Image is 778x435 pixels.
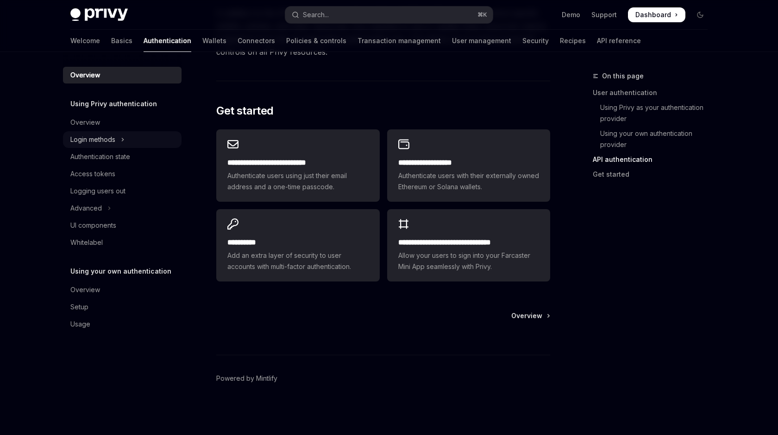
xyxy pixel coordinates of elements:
img: dark logo [70,8,128,21]
div: Whitelabel [70,237,103,248]
a: Authentication state [63,148,182,165]
div: Advanced [70,203,102,214]
span: Dashboard [635,10,671,19]
a: Security [522,30,549,52]
a: Wallets [202,30,226,52]
a: **** **** **** ****Authenticate users with their externally owned Ethereum or Solana wallets. [387,129,550,202]
span: Authenticate users using just their email address and a one-time passcode. [227,170,368,192]
a: API authentication [593,152,715,167]
h5: Using your own authentication [70,266,171,277]
div: Setup [70,301,88,313]
a: Access tokens [63,166,182,182]
a: UI components [63,217,182,234]
a: Support [591,10,617,19]
div: Logging users out [70,186,125,197]
a: Usage [63,316,182,333]
a: Powered by Mintlify [216,374,277,383]
span: Authenticate users with their externally owned Ethereum or Solana wallets. [398,170,539,192]
a: Get started [593,167,715,182]
a: Transaction management [358,30,441,52]
div: Search... [303,9,329,20]
a: Overview [63,281,182,298]
div: Overview [70,284,100,295]
div: Authentication state [70,151,130,162]
a: User management [452,30,511,52]
a: Authentication [144,30,191,52]
div: Overview [70,117,100,128]
span: ⌘ K [477,11,487,19]
a: Demo [562,10,580,19]
a: Logging users out [63,183,182,199]
a: Setup [63,299,182,315]
span: Overview [511,311,542,320]
a: Connectors [238,30,275,52]
a: Overview [511,311,549,320]
span: Add an extra layer of security to user accounts with multi-factor authentication. [227,250,368,272]
div: Access tokens [70,168,115,179]
h5: Using Privy authentication [70,98,157,109]
button: Toggle Advanced section [63,200,182,217]
a: **** *****Add an extra layer of security to user accounts with multi-factor authentication. [216,209,379,281]
div: UI components [70,220,116,231]
a: API reference [597,30,641,52]
button: Toggle Login methods section [63,131,182,148]
button: Toggle dark mode [693,7,708,22]
a: Policies & controls [286,30,346,52]
div: Usage [70,319,90,330]
a: Using your own authentication provider [593,126,715,152]
a: Dashboard [628,7,685,22]
a: Basics [111,30,132,52]
span: Allow your users to sign into your Farcaster Mini App seamlessly with Privy. [398,250,539,272]
a: Overview [63,114,182,131]
a: Recipes [560,30,586,52]
a: Welcome [70,30,100,52]
a: Whitelabel [63,234,182,251]
a: Using Privy as your authentication provider [593,100,715,126]
div: Overview [70,70,100,81]
a: Overview [63,67,182,83]
span: On this page [602,70,644,82]
a: User authentication [593,85,715,100]
div: Login methods [70,134,115,145]
button: Open search [285,6,493,23]
span: Get started [216,103,273,118]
